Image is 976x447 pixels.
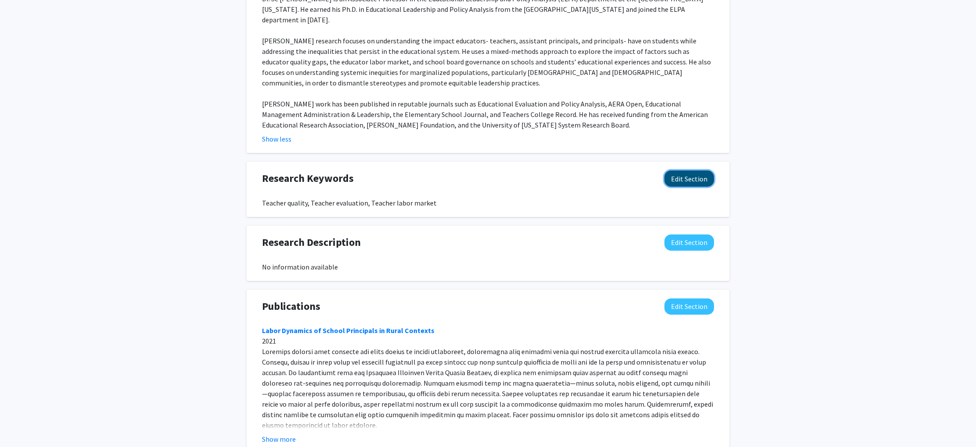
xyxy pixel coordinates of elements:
button: Show more [262,434,296,444]
iframe: Chat [7,408,37,440]
div: No information available [262,262,714,272]
span: Research Description [262,234,361,250]
button: Edit Research Description [664,234,714,251]
span: Publications [262,298,320,314]
div: Teacher quality, Teacher evaluation, Teacher labor market [262,198,714,208]
a: Labor Dynamics of School Principals in Rural Contexts [262,326,434,335]
button: Edit Research Keywords [664,170,714,187]
button: Show less [262,134,291,144]
button: Edit Publications [664,298,714,315]
span: Research Keywords [262,170,354,186]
